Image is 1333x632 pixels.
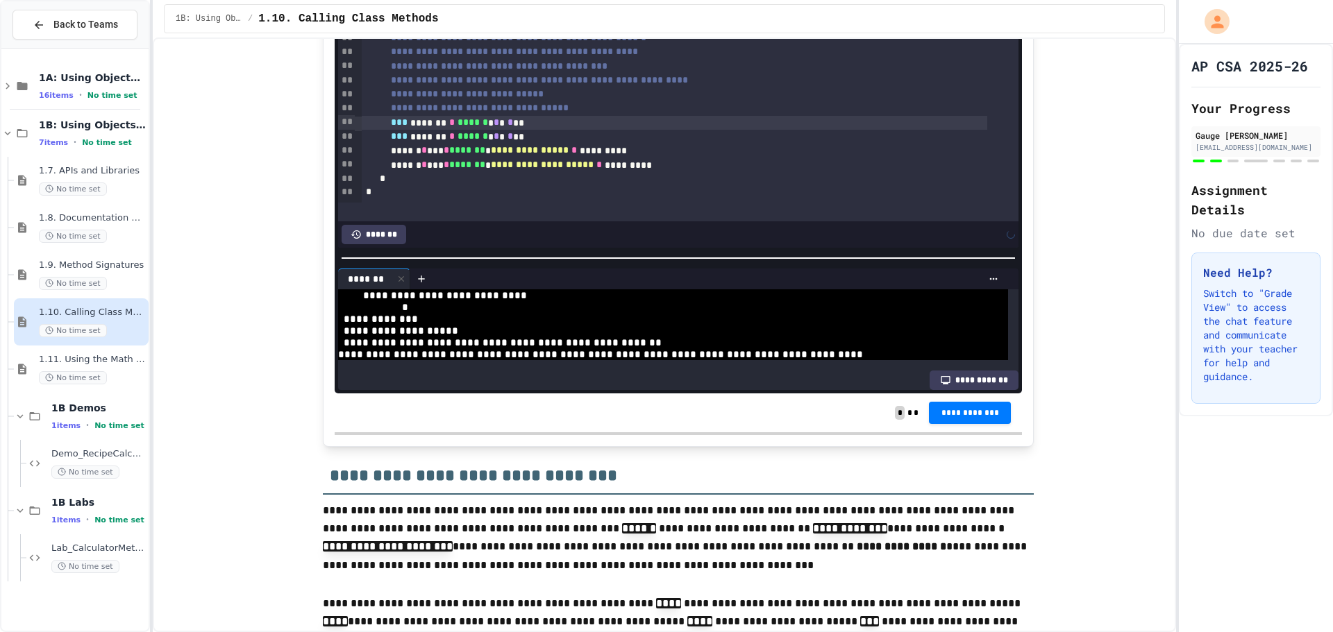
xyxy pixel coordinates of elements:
span: 1.8. Documentation with Comments and Preconditions [39,212,146,224]
h2: Your Progress [1191,99,1321,118]
div: My Account [1190,6,1233,37]
span: 1B Demos [51,402,146,414]
span: • [86,420,89,431]
span: No time set [82,138,132,147]
span: 1.7. APIs and Libraries [39,165,146,177]
span: Back to Teams [53,17,118,32]
span: 1A: Using Objects and Methods [39,71,146,84]
span: 1.10. Calling Class Methods [39,307,146,318]
p: Switch to "Grade View" to access the chat feature and communicate with your teacher for help and ... [1203,287,1309,384]
span: 7 items [39,138,68,147]
span: 1.9. Method Signatures [39,259,146,271]
span: 1 items [51,515,81,524]
span: • [86,514,89,525]
span: 1B: Using Objects and Methods [39,119,146,131]
span: 1.11. Using the Math Class [39,354,146,366]
span: 16 items [39,91,74,100]
div: No due date set [1191,225,1321,241]
div: Gauge [PERSON_NAME] [1196,129,1316,142]
span: No time set [94,421,144,430]
span: • [74,137,76,148]
span: No time set [39,277,107,290]
span: No time set [39,324,107,337]
span: No time set [94,515,144,524]
span: 1B Labs [51,496,146,509]
h3: Need Help? [1203,264,1309,281]
span: No time set [51,466,119,479]
span: Demo_RecipeCalculatorFixer [51,448,146,460]
span: • [79,89,82,101]
span: No time set [39,230,107,243]
h2: Assignment Details [1191,180,1321,219]
div: [EMAIL_ADDRESS][DOMAIN_NAME] [1196,142,1316,153]
button: Back to Teams [12,10,137,40]
span: No time set [51,560,119,573]
h1: AP CSA 2025-26 [1191,56,1308,76]
span: No time set [39,371,107,384]
span: 1 items [51,421,81,430]
span: / [248,13,253,24]
span: 1.10. Calling Class Methods [258,10,438,27]
span: No time set [87,91,137,100]
span: Lab_CalculatorMethodBuilder [51,543,146,554]
span: 1B: Using Objects and Methods [176,13,242,24]
span: No time set [39,182,107,196]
